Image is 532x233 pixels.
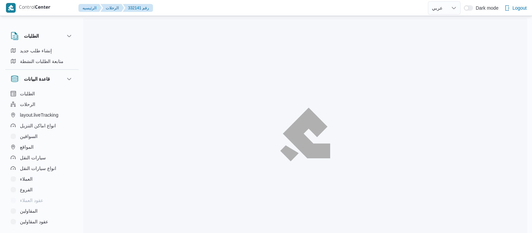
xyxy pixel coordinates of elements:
[8,152,76,163] button: سيارات النقل
[512,4,527,12] span: Logout
[20,175,33,183] span: العملاء
[35,5,51,11] b: Center
[8,163,76,174] button: انواع سيارات النقل
[123,4,153,12] button: 332141 رقم
[11,32,73,40] button: الطلبات
[284,112,327,157] img: ILLA Logo
[8,45,76,56] button: إنشاء طلب جديد
[8,195,76,206] button: عقود العملاء
[24,32,39,40] h3: الطلبات
[20,47,52,55] span: إنشاء طلب جديد
[8,174,76,184] button: العملاء
[5,45,78,69] div: الطلبات
[20,143,34,151] span: المواقع
[502,1,529,15] button: Logout
[20,154,46,162] span: سيارات النقل
[78,4,102,12] button: الرئيسيه
[8,56,76,67] button: متابعة الطلبات النشطة
[20,207,38,215] span: المقاولين
[11,75,73,83] button: قاعدة البيانات
[8,110,76,120] button: layout.liveTracking
[8,206,76,216] button: المقاولين
[20,111,58,119] span: layout.liveTracking
[473,5,498,11] span: Dark mode
[8,120,76,131] button: انواع اماكن التنزيل
[20,100,35,108] span: الرحلات
[8,216,76,227] button: عقود المقاولين
[20,186,33,194] span: الفروع
[8,142,76,152] button: المواقع
[20,122,56,130] span: انواع اماكن التنزيل
[20,57,64,65] span: متابعة الطلبات النشطة
[20,218,48,226] span: عقود المقاولين
[8,99,76,110] button: الرحلات
[20,132,38,140] span: السواقين
[5,88,78,233] div: قاعدة البيانات
[20,164,56,172] span: انواع سيارات النقل
[8,184,76,195] button: الفروع
[8,131,76,142] button: السواقين
[8,88,76,99] button: الطلبات
[100,4,124,12] button: الرحلات
[20,196,43,204] span: عقود العملاء
[24,75,50,83] h3: قاعدة البيانات
[6,3,16,13] img: X8yXhbKr1z7QwAAAABJRU5ErkJggg==
[20,90,35,98] span: الطلبات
